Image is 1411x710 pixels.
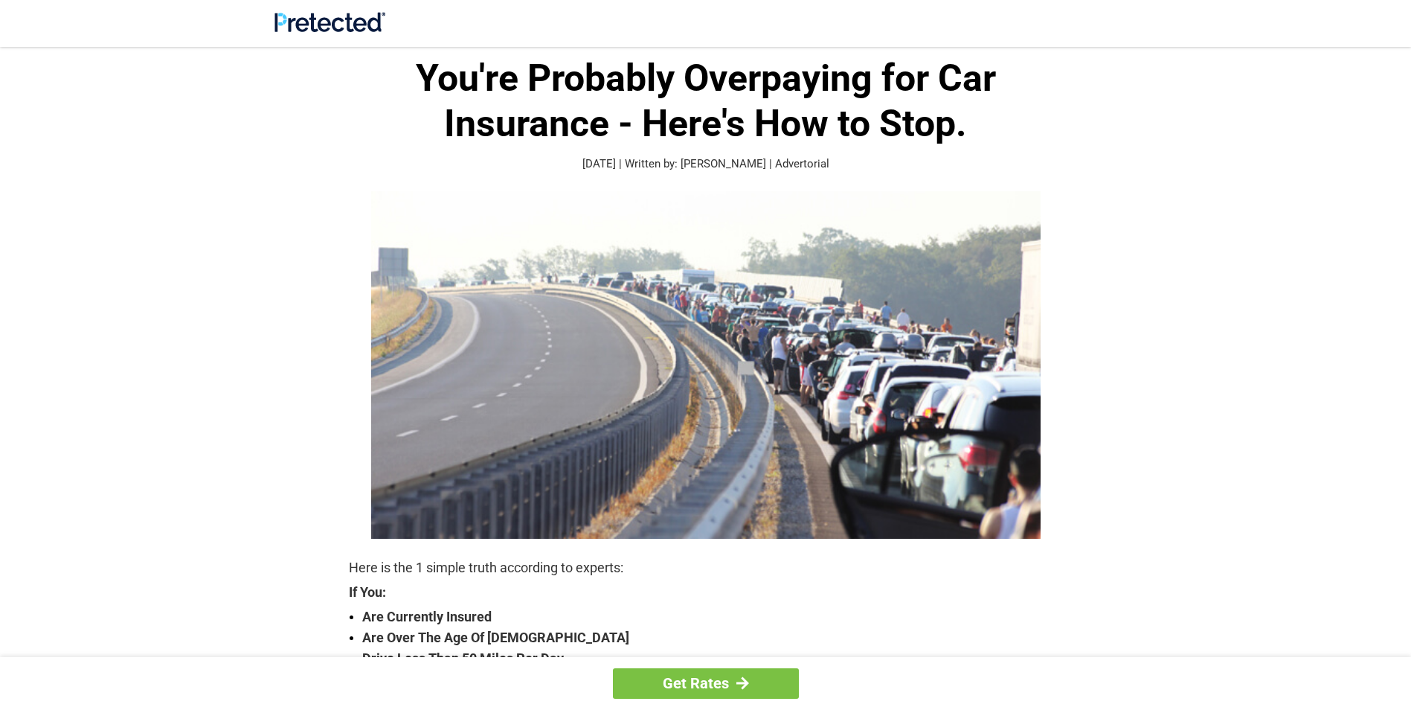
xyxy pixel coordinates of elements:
h1: You're Probably Overpaying for Car Insurance - Here's How to Stop. [349,56,1063,147]
strong: Are Over The Age Of [DEMOGRAPHIC_DATA] [362,627,1063,648]
img: Site Logo [274,12,385,32]
strong: Are Currently Insured [362,607,1063,627]
a: Site Logo [274,21,385,35]
p: [DATE] | Written by: [PERSON_NAME] | Advertorial [349,156,1063,173]
p: Here is the 1 simple truth according to experts: [349,557,1063,578]
strong: If You: [349,586,1063,599]
a: Get Rates [613,668,799,699]
strong: Drive Less Than 50 Miles Per Day [362,648,1063,669]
